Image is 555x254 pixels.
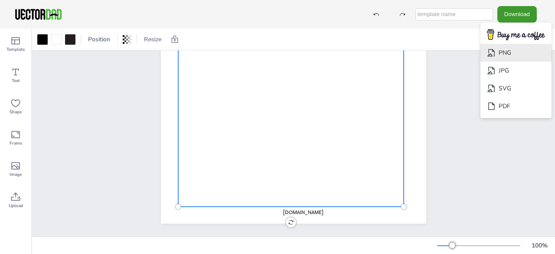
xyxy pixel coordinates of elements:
[480,62,552,79] li: JPG
[480,97,552,115] li: PDF
[140,33,165,46] button: Resize
[86,35,112,43] span: Position
[415,8,493,20] input: template name
[9,202,23,209] span: Upload
[10,171,22,178] span: Image
[283,209,323,216] span: [DOMAIN_NAME]
[480,44,552,62] li: PNG
[14,8,63,21] img: VectorDad-1.png
[10,109,22,115] span: Shape
[480,79,552,97] li: SVG
[7,46,25,53] span: Template
[480,23,552,119] ul: Download
[529,241,550,250] div: 100 %
[12,77,20,84] span: Text
[481,26,551,43] img: buymecoffee.png
[10,140,22,147] span: Frame
[497,6,537,22] button: Download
